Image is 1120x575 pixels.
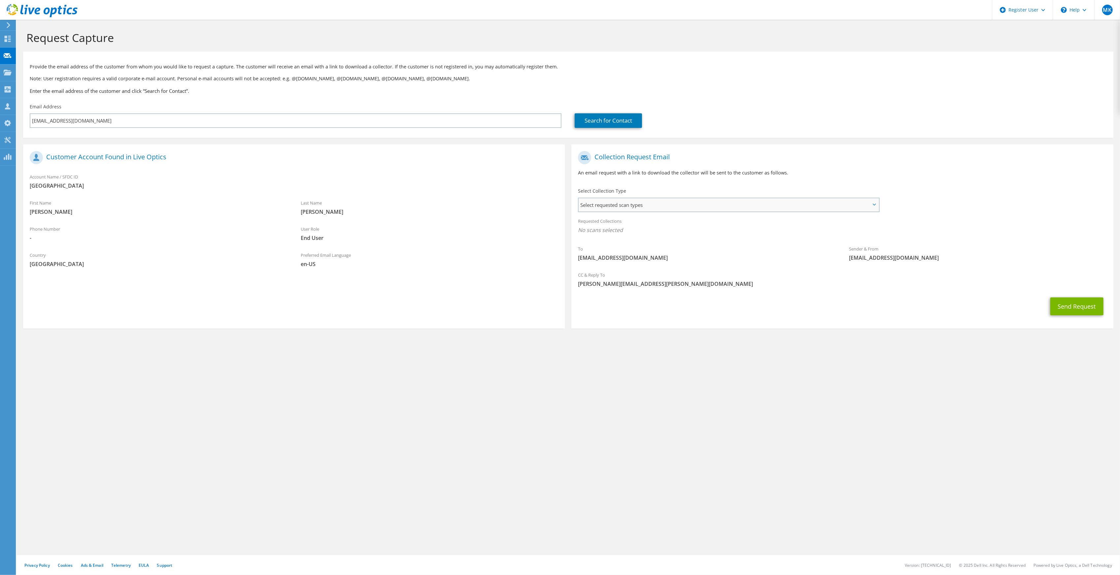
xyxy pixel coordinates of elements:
[578,151,1103,164] h1: Collection Request Email
[294,222,565,245] div: User Role
[30,103,61,110] label: Email Address
[578,169,1106,176] p: An email request with a link to download the collector will be sent to the customer as follows.
[26,31,1107,45] h1: Request Capture
[30,87,1107,95] h3: Enter the email address of the customer and click “Search for Contact”.
[578,226,1106,234] span: No scans selected
[1034,562,1112,568] li: Powered by Live Optics, a Dell Technology
[849,254,1107,261] span: [EMAIL_ADDRESS][DOMAIN_NAME]
[578,254,836,261] span: [EMAIL_ADDRESS][DOMAIN_NAME]
[294,196,565,219] div: Last Name
[1050,297,1103,315] button: Send Request
[30,75,1107,82] p: Note: User registration requires a valid corporate e-mail account. Personal e-mail accounts will ...
[81,562,103,568] a: Ads & Email
[30,151,555,164] h1: Customer Account Found in Live Optics
[301,260,559,268] span: en-US
[111,562,131,568] a: Telemetry
[1061,7,1067,13] svg: \n
[30,208,288,215] span: [PERSON_NAME]
[571,242,842,265] div: To
[578,280,1106,287] span: [PERSON_NAME][EMAIL_ADDRESS][PERSON_NAME][DOMAIN_NAME]
[579,198,878,211] span: Select requested scan types
[571,214,1113,239] div: Requested Collections
[301,208,559,215] span: [PERSON_NAME]
[571,268,1113,291] div: CC & Reply To
[58,562,73,568] a: Cookies
[23,170,565,193] div: Account Name / SFDC ID
[905,562,951,568] li: Version: [TECHNICAL_ID]
[30,182,558,189] span: [GEOGRAPHIC_DATA]
[959,562,1026,568] li: © 2025 Dell Inc. All Rights Reserved
[578,188,626,194] label: Select Collection Type
[294,248,565,271] div: Preferred Email Language
[23,248,294,271] div: Country
[23,196,294,219] div: First Name
[24,562,50,568] a: Privacy Policy
[30,234,288,242] span: -
[842,242,1113,265] div: Sender & From
[575,113,642,128] a: Search for Contact
[157,562,172,568] a: Support
[301,234,559,242] span: End User
[30,260,288,268] span: [GEOGRAPHIC_DATA]
[30,63,1107,70] p: Provide the email address of the customer from whom you would like to request a capture. The cust...
[1102,5,1113,15] span: MK
[139,562,149,568] a: EULA
[23,222,294,245] div: Phone Number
